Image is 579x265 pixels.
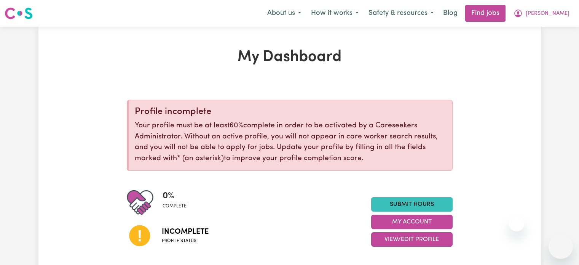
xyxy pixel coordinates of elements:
[439,5,462,22] a: Blog
[371,215,453,229] button: My Account
[177,155,224,162] span: an asterisk
[135,120,446,164] p: Your profile must be at least complete in order to be activated by a Careseekers Administrator. W...
[163,203,187,210] span: complete
[509,5,574,21] button: My Account
[135,106,446,117] div: Profile incomplete
[526,10,569,18] span: [PERSON_NAME]
[230,122,243,129] u: 60%
[371,232,453,247] button: View/Edit Profile
[306,5,364,21] button: How it works
[162,226,209,238] span: Incomplete
[163,189,193,216] div: Profile completeness: 0%
[162,238,209,244] span: Profile status
[364,5,439,21] button: Safety & resources
[127,48,453,66] h1: My Dashboard
[509,216,524,231] iframe: Close message
[549,234,573,259] iframe: Button to launch messaging window
[163,189,187,203] span: 0 %
[5,5,33,22] a: Careseekers logo
[371,197,453,212] a: Submit Hours
[5,6,33,20] img: Careseekers logo
[262,5,306,21] button: About us
[465,5,506,22] a: Find jobs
